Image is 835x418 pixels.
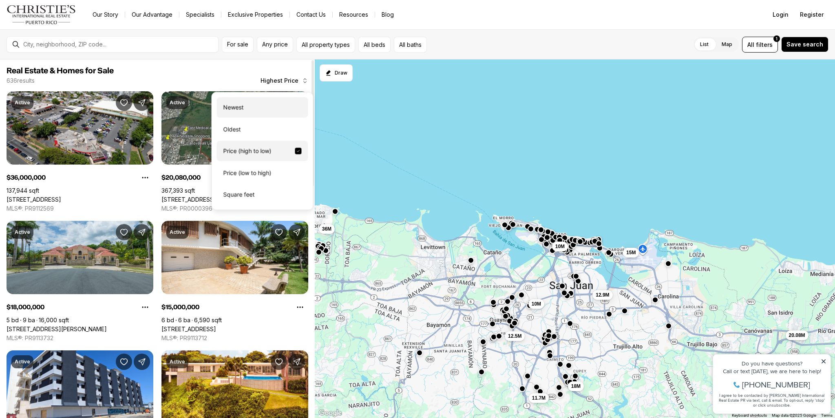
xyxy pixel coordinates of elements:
[271,224,287,240] button: Save Property: 20 AMAPOLA ST
[179,9,221,20] a: Specialists
[528,299,544,308] button: 10M
[116,224,132,240] button: Save Property: 175 CALLE RUISEÑOR ST
[170,229,185,235] p: Active
[768,7,793,23] button: Login
[333,9,375,20] a: Resources
[715,37,739,52] label: Map
[694,37,715,52] label: List
[7,196,61,203] a: 693- KM.8 AVE, DORADO PR, 00646
[134,354,150,370] button: Share Property
[322,225,331,232] span: 36M
[222,37,254,53] button: For sale
[289,354,305,370] button: Share Property
[532,395,546,401] span: 11.7M
[375,9,400,20] a: Blog
[552,242,568,251] button: 10M
[7,67,114,75] span: Real Estate & Homes for Sale
[211,92,313,210] div: Highest Price
[271,354,287,370] button: Save Property: URB. LA LOMITA CALLE VISTA LINDA
[161,196,216,203] a: 66 ROAD 66 & ROAD 3, CANOVANAS PR, 00729
[221,9,289,20] a: Exclusive Properties
[296,37,355,53] button: All property types
[257,37,293,53] button: Any price
[508,332,521,339] span: 12.5M
[9,26,118,32] div: Call or text [DATE], we are here to help!
[7,326,107,333] a: 175 CALLE RUISEÑOR ST, SAN JUAN PR, 00926
[756,40,773,49] span: filters
[15,359,30,365] p: Active
[10,50,116,66] span: I agree to be contacted by [PERSON_NAME] International Real Estate PR via text, call & email. To ...
[227,41,248,48] span: For sale
[795,7,828,23] button: Register
[786,41,823,48] span: Save search
[742,37,778,53] button: Allfilters1
[781,37,828,52] button: Save search
[800,11,824,18] span: Register
[394,37,427,53] button: All baths
[134,224,150,240] button: Share Property
[137,169,153,186] button: Property options
[592,290,612,300] button: 12.9M
[137,299,153,315] button: Property options
[7,5,76,24] img: logo
[262,41,288,48] span: Any price
[596,292,609,298] span: 12.9M
[216,185,308,205] div: Square feet
[623,248,639,257] button: 15M
[216,163,308,183] div: Price (low to high)
[320,64,353,81] button: Start drawing
[529,393,549,403] button: 11.7M
[256,73,313,89] button: Highest Price
[134,95,150,111] button: Share Property
[319,224,335,233] button: 36M
[170,359,185,365] p: Active
[786,330,808,340] button: 20.08M
[532,300,541,307] span: 10M
[789,332,805,338] span: 20.08M
[776,35,778,42] span: 1
[116,354,132,370] button: Save Property: 602 BARBOSA AVE
[116,95,132,111] button: Save Property: 693- KM.8 AVE
[505,331,525,341] button: 12.5M
[86,9,125,20] a: Our Story
[7,77,35,84] p: 636 results
[216,141,308,161] div: Price (high to low)
[773,11,789,18] span: Login
[289,224,305,240] button: Share Property
[33,38,102,46] span: [PHONE_NUMBER]
[555,243,565,250] span: 10M
[216,97,308,118] div: Newest
[9,18,118,24] div: Do you have questions?
[261,77,298,84] span: Highest Price
[125,9,179,20] a: Our Advantage
[161,326,216,333] a: 20 AMAPOLA ST, CAROLINA PR, 00979
[15,229,30,235] p: Active
[290,9,332,20] button: Contact Us
[571,383,581,389] span: 18M
[568,381,584,391] button: 18M
[216,119,308,139] div: Oldest
[292,299,308,315] button: Property options
[15,99,30,106] p: Active
[358,37,391,53] button: All beds
[747,40,754,49] span: All
[170,99,185,106] p: Active
[626,249,636,256] span: 15M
